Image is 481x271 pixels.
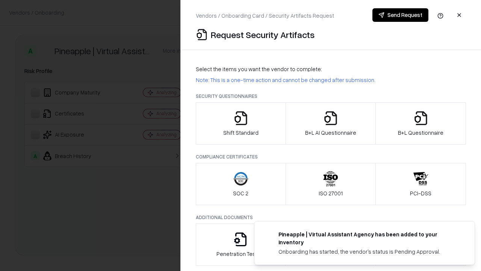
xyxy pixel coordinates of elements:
[305,129,356,137] p: B+L AI Questionnaire
[233,189,248,197] p: SOC 2
[211,29,315,41] p: Request Security Artifacts
[375,163,466,205] button: PCI-DSS
[196,65,466,73] p: Select the items you want the vendor to complete:
[196,214,466,221] p: Additional Documents
[196,76,466,84] p: Note: This is a one-time action and cannot be changed after submission.
[398,129,443,137] p: B+L Questionnaire
[196,163,286,205] button: SOC 2
[263,230,272,239] img: trypineapple.com
[286,163,376,205] button: ISO 27001
[319,189,343,197] p: ISO 27001
[223,129,259,137] p: Shift Standard
[372,8,428,22] button: Send Request
[278,248,457,256] div: Onboarding has started, the vendor's status is Pending Approval.
[410,189,431,197] p: PCI-DSS
[375,102,466,145] button: B+L Questionnaire
[196,102,286,145] button: Shift Standard
[196,12,334,20] p: Vendors / Onboarding Card / Security Artifacts Request
[286,102,376,145] button: B+L AI Questionnaire
[196,224,286,266] button: Penetration Testing
[196,93,466,99] p: Security Questionnaires
[278,230,457,246] div: Pineapple | Virtual Assistant Agency has been added to your inventory
[216,250,265,258] p: Penetration Testing
[196,154,466,160] p: Compliance Certificates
